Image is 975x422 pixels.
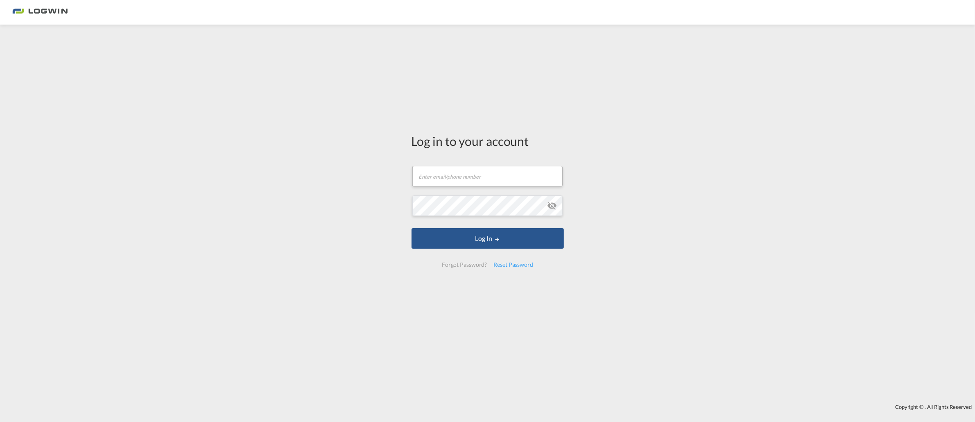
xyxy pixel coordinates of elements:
div: Log in to your account [412,132,564,150]
div: Forgot Password? [439,257,490,272]
img: 2761ae10d95411efa20a1f5e0282d2d7.png [12,3,68,22]
div: Reset Password [490,257,536,272]
button: LOGIN [412,228,564,249]
input: Enter email/phone number [412,166,563,186]
md-icon: icon-eye-off [547,201,557,211]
